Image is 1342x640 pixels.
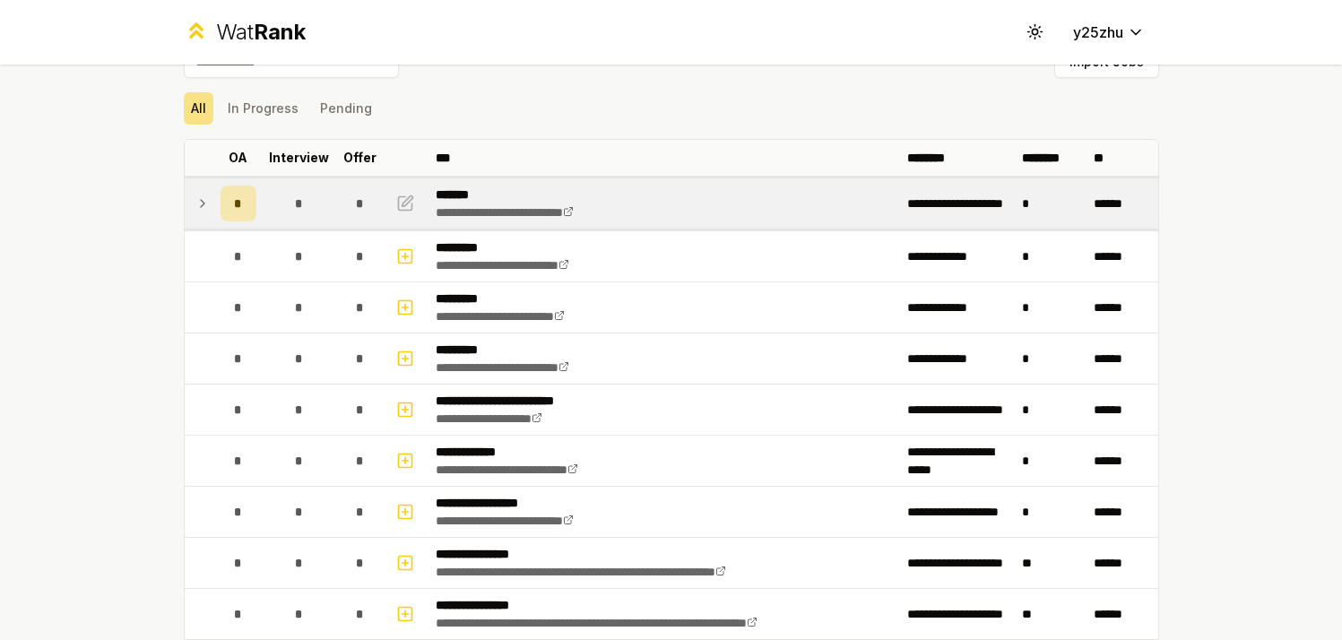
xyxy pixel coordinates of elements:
span: y25zhu [1073,22,1123,43]
div: Wat [216,18,306,47]
button: In Progress [221,92,306,125]
button: y25zhu [1059,16,1159,48]
p: OA [229,149,247,167]
button: Pending [313,92,379,125]
span: Rank [254,19,306,45]
a: WatRank [184,18,307,47]
p: Interview [269,149,329,167]
button: All [184,92,213,125]
p: Offer [343,149,377,167]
